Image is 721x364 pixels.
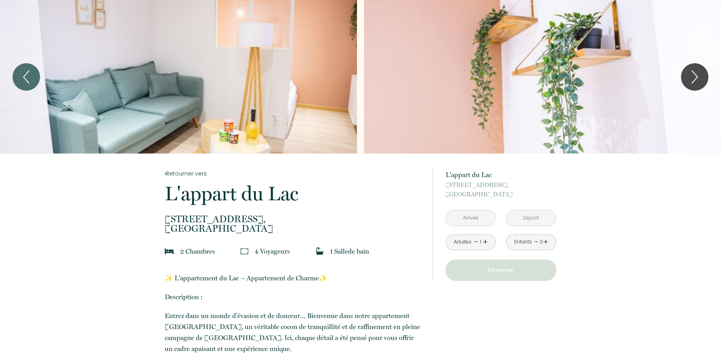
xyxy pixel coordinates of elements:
[446,180,556,199] p: [GEOGRAPHIC_DATA]
[446,169,556,180] p: L'appart du Lac
[255,246,290,257] p: 4 Voyageur
[165,310,422,354] p: Entrez dans un monde d’évasion et de douceur… Bienvenue dans notre appartement [GEOGRAPHIC_DATA],...
[212,247,215,255] span: s
[454,238,472,246] div: Adultes
[506,210,556,226] input: Départ
[165,291,422,302] p: Description :
[446,210,495,226] input: Arrivée
[165,184,422,203] p: L'appart du Lac
[543,236,548,248] a: +
[13,63,40,91] button: Previous
[446,180,556,190] span: [STREET_ADDRESS],
[483,236,488,248] a: +
[165,273,422,284] p: ✨ L'appartement du Lac – Appartement de Charme✨
[165,169,422,178] a: Retourner vers
[165,214,422,224] span: [STREET_ADDRESS],
[514,238,532,246] div: Enfants
[534,236,539,248] a: -
[681,63,708,91] button: Next
[446,260,556,281] button: Réserver
[448,265,553,275] p: Réserver
[287,247,290,255] span: s
[240,247,248,255] img: guests
[474,236,478,248] a: -
[165,214,422,233] p: [GEOGRAPHIC_DATA]
[539,238,543,246] div: 0
[180,246,215,257] p: 2 Chambre
[479,238,482,246] div: 1
[330,246,369,257] p: 1 Salle de bain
